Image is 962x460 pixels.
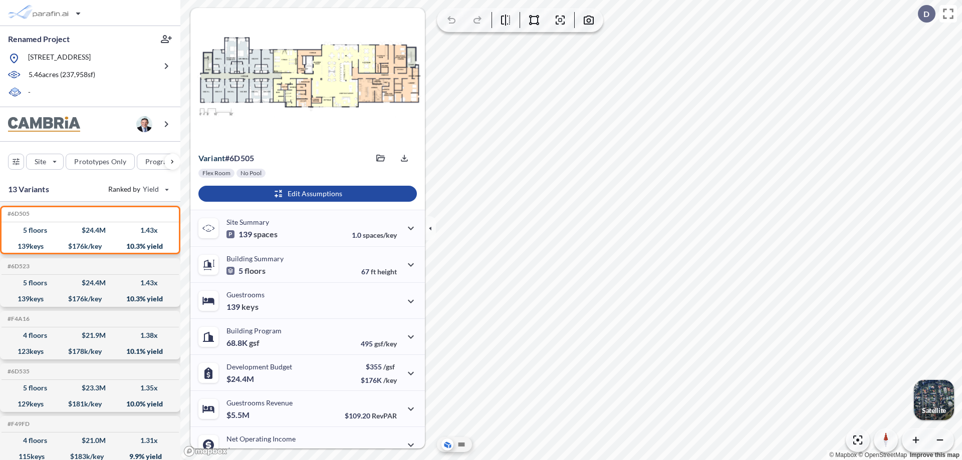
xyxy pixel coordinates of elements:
button: Program [137,154,191,170]
span: gsf/key [374,339,397,348]
p: $5.5M [226,410,251,420]
button: Ranked by Yield [100,181,175,197]
p: Building Program [226,326,282,335]
p: Development Budget [226,362,292,371]
p: 67 [361,267,397,276]
p: 139 [226,229,278,239]
span: floors [245,266,266,276]
span: height [377,267,397,276]
p: # 6d505 [198,153,254,163]
p: Prototypes Only [74,157,126,167]
h5: Click to copy the code [6,420,30,427]
p: Edit Assumptions [288,189,342,199]
p: $176K [361,376,397,384]
img: BrandImage [8,117,80,132]
button: Site [26,154,64,170]
p: No Pool [241,169,262,177]
span: keys [242,302,259,312]
img: user logo [136,116,152,132]
button: Aerial View [441,438,453,450]
p: 68.8K [226,338,260,348]
span: spaces/key [363,231,397,239]
button: Switcher ImageSatellite [914,380,954,420]
p: 495 [361,339,397,348]
button: Prototypes Only [66,154,135,170]
span: Variant [198,153,225,163]
p: - [28,87,31,99]
p: Guestrooms [226,290,265,299]
p: Satellite [922,406,946,414]
p: Net Operating Income [226,434,296,443]
p: Program [145,157,173,167]
p: $24.4M [226,374,256,384]
span: spaces [254,229,278,239]
button: Site Plan [455,438,467,450]
p: Guestrooms Revenue [226,398,293,407]
button: Edit Assumptions [198,186,417,202]
p: D [923,10,929,19]
p: Site Summary [226,218,269,226]
p: 139 [226,302,259,312]
p: Site [35,157,46,167]
span: Yield [143,184,159,194]
p: $109.20 [345,411,397,420]
a: Mapbox [829,451,857,458]
h5: Click to copy the code [6,263,30,270]
a: Improve this map [910,451,959,458]
p: $2.5M [226,446,251,456]
p: 5 [226,266,266,276]
p: Renamed Project [8,34,70,45]
p: Flex Room [202,169,230,177]
p: 1.0 [352,231,397,239]
a: Mapbox homepage [183,445,227,457]
span: ft [371,267,376,276]
span: RevPAR [372,411,397,420]
p: $355 [361,362,397,371]
p: 13 Variants [8,183,49,195]
span: /key [383,376,397,384]
a: OpenStreetMap [858,451,907,458]
h5: Click to copy the code [6,368,30,375]
span: gsf [249,338,260,348]
span: /gsf [383,362,395,371]
h5: Click to copy the code [6,210,30,217]
h5: Click to copy the code [6,315,30,322]
span: margin [375,447,397,456]
p: [STREET_ADDRESS] [28,52,91,65]
p: 45.0% [354,447,397,456]
p: 5.46 acres ( 237,958 sf) [29,70,95,81]
p: Building Summary [226,254,284,263]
